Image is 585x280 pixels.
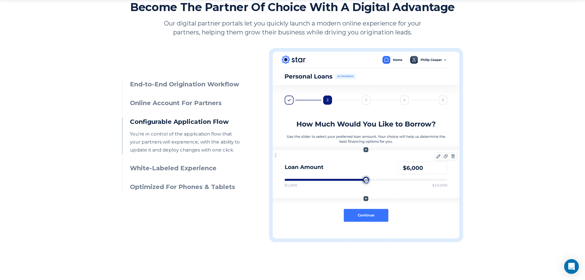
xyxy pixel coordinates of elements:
h3: Configurable Application Flow [130,117,241,126]
h3: Optimized For Phones & Tablets [130,183,241,191]
img: Configurable Application Flow [269,48,463,242]
h3: End-to-End Origination Workflow [130,80,241,89]
h3: White-Labeled Experience [130,164,241,173]
div: Open Intercom Messenger [564,259,579,274]
p: You’re in control of the application flow that your partners will experience, with the ability to... [130,130,241,154]
h3: Online Account For Partners [130,99,241,108]
p: Our digital partner portals let you quickly launch a modern online experience for your partners, ... [159,19,426,37]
